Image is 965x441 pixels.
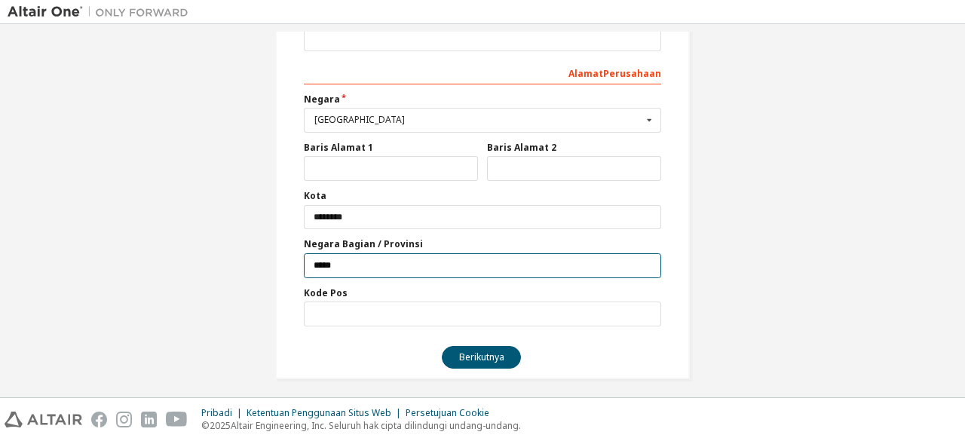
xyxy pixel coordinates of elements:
font: Negara Bagian / Provinsi [304,237,423,250]
font: Pribadi [201,406,232,419]
img: instagram.svg [116,412,132,427]
img: facebook.svg [91,412,107,427]
button: Berikutnya [442,346,521,369]
font: Ketentuan Penggunaan Situs Web [247,406,391,419]
img: Altair Satu [8,5,196,20]
font: 2025 [210,419,231,432]
font: © [201,419,210,432]
font: Berikutnya [459,351,504,363]
font: [GEOGRAPHIC_DATA] [314,113,405,126]
font: Alamat [568,67,603,80]
font: Kode Pos [304,286,348,299]
img: youtube.svg [166,412,188,427]
font: Negara [304,93,340,106]
img: altair_logo.svg [5,412,82,427]
img: linkedin.svg [141,412,157,427]
font: Baris Alamat 1 [304,141,373,154]
font: Baris Alamat 2 [487,141,556,154]
font: Altair Engineering, Inc. Seluruh hak cipta dilindungi undang-undang. [231,419,521,432]
font: Persetujuan Cookie [406,406,489,419]
font: Kota [304,189,326,202]
font: Perusahaan [603,67,661,80]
